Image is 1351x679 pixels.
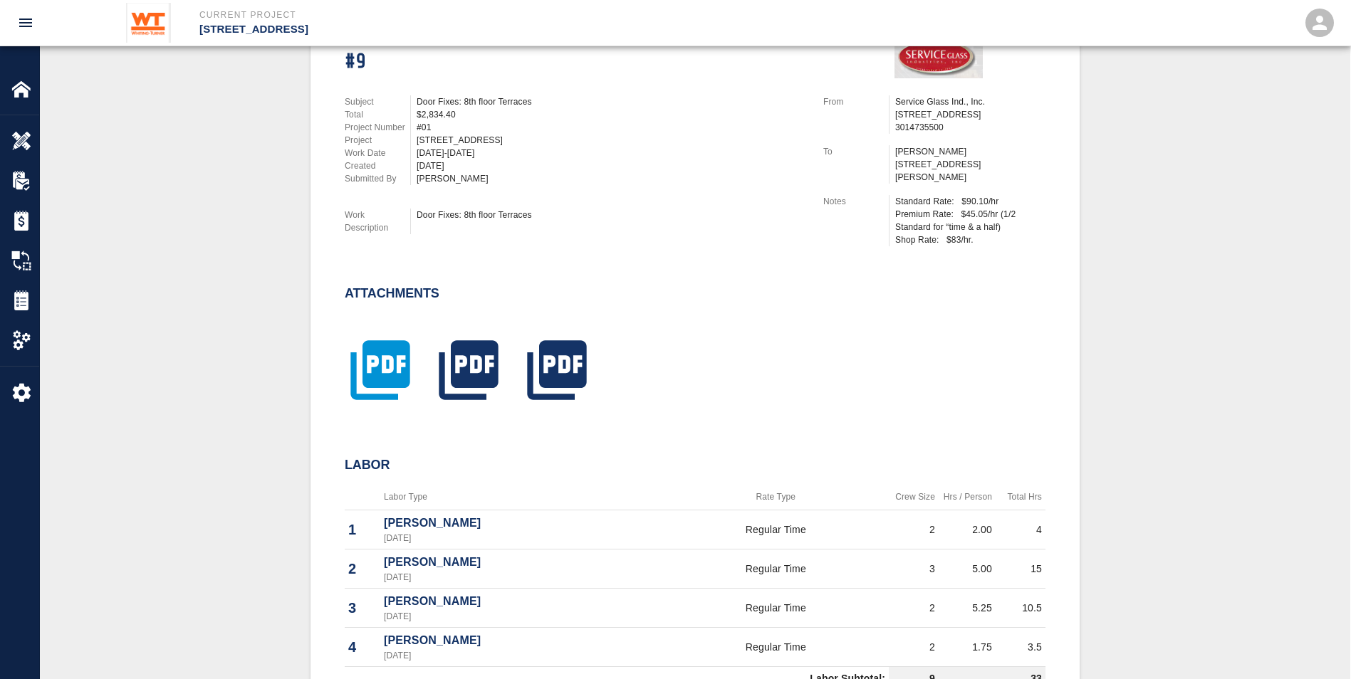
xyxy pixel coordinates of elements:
[823,195,889,208] p: Notes
[384,554,659,571] p: [PERSON_NAME]
[895,158,1045,184] p: [STREET_ADDRESS][PERSON_NAME]
[345,95,410,108] p: Subject
[345,50,806,75] h1: #9
[889,484,939,510] th: Crew Size
[823,145,889,158] p: To
[345,159,410,172] p: Created
[663,628,889,667] td: Regular Time
[9,6,43,40] button: open drawer
[348,636,377,658] p: 4
[939,510,996,549] td: 2.00
[417,209,806,221] div: Door Fixes: 8th floor Terraces
[345,172,410,185] p: Submitted By
[889,628,939,667] td: 2
[384,610,659,623] p: [DATE]
[996,484,1045,510] th: Total Hrs
[348,597,377,619] p: 3
[384,649,659,662] p: [DATE]
[663,484,889,510] th: Rate Type
[895,121,1045,134] p: 3014735500
[663,549,889,589] td: Regular Time
[996,589,1045,628] td: 10.5
[384,632,659,649] p: [PERSON_NAME]
[384,532,659,544] p: [DATE]
[417,147,806,159] div: [DATE]-[DATE]
[663,589,889,628] td: Regular Time
[345,147,410,159] p: Work Date
[663,510,889,549] td: Regular Time
[996,628,1045,667] td: 3.5
[345,121,410,134] p: Project Number
[380,484,663,510] th: Labor Type
[348,519,377,540] p: 1
[889,510,939,549] td: 2
[199,21,753,38] p: [STREET_ADDRESS]
[889,589,939,628] td: 2
[417,134,806,147] div: [STREET_ADDRESS]
[996,549,1045,589] td: 15
[894,38,983,78] img: Service Glass Ind., Inc.
[345,108,410,121] p: Total
[417,95,806,108] div: Door Fixes: 8th floor Terraces
[348,558,377,579] p: 2
[345,209,410,234] p: Work Description
[417,172,806,185] div: [PERSON_NAME]
[417,159,806,172] div: [DATE]
[417,121,806,134] div: #01
[939,628,996,667] td: 1.75
[384,571,659,584] p: [DATE]
[384,515,659,532] p: [PERSON_NAME]
[895,145,1045,158] p: [PERSON_NAME]
[895,95,1045,108] p: Service Glass Ind., Inc.
[889,549,939,589] td: 3
[345,286,439,302] h2: Attachments
[895,195,1045,246] div: Standard Rate: $90.10/hr Premium Rate: $45.05/hr (1/2 Standard for “time & a half) Shop Rate: $83...
[939,589,996,628] td: 5.25
[996,510,1045,549] td: 4
[345,458,1045,473] h2: Labor
[199,9,753,21] p: Current Project
[384,593,659,610] p: [PERSON_NAME]
[417,108,806,121] div: $2,834.40
[126,3,171,43] img: Whiting-Turner
[345,134,410,147] p: Project
[939,484,996,510] th: Hrs / Person
[1280,611,1351,679] iframe: Chat Widget
[939,549,996,589] td: 5.00
[895,108,1045,121] p: [STREET_ADDRESS]
[823,95,889,108] p: From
